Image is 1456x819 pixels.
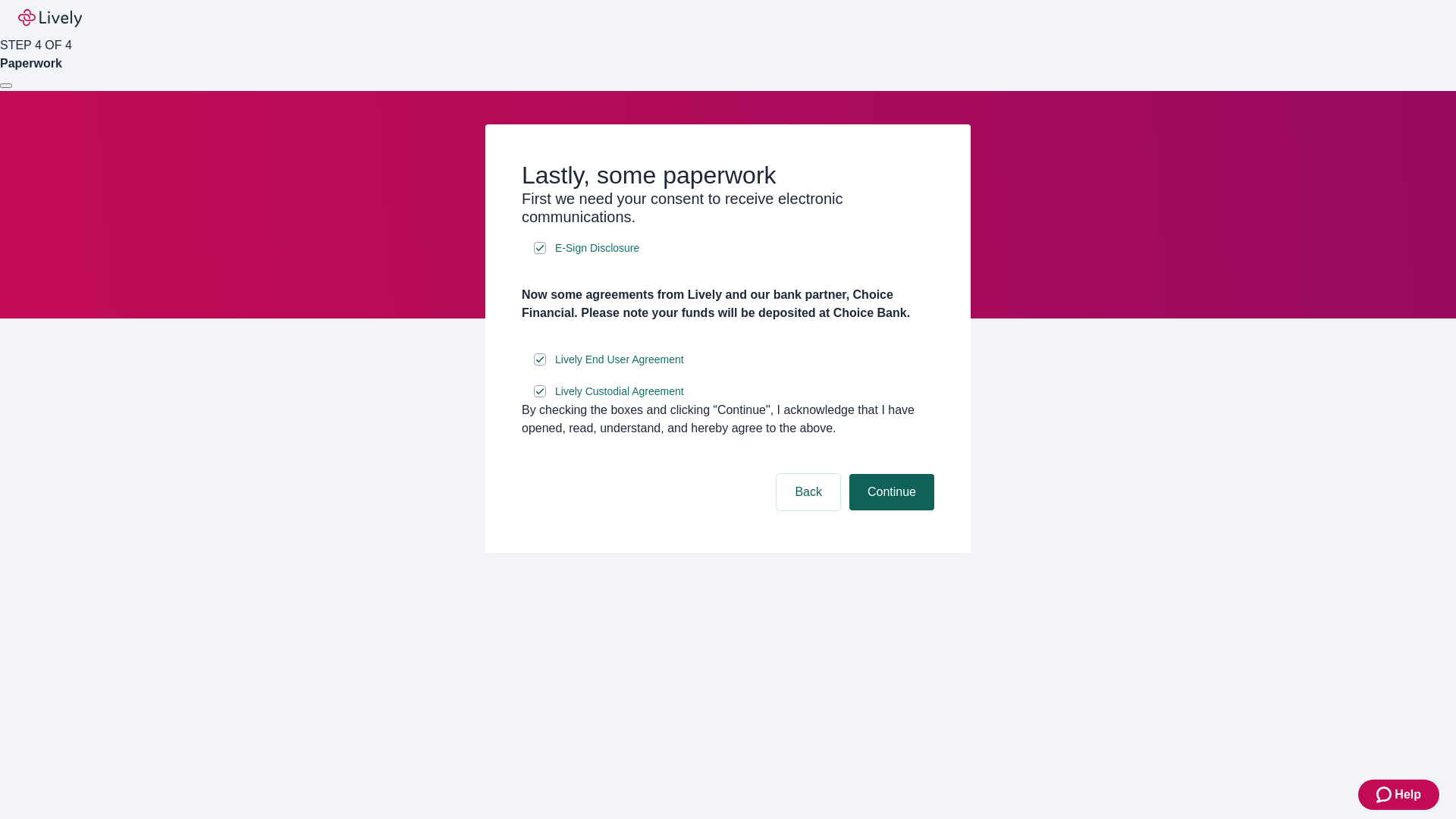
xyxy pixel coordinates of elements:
svg: Zendesk support icon [1376,786,1395,804]
h2: Lastly, some paperwork [522,161,934,190]
div: By checking the boxes and clicking “Continue", I acknowledge that I have opened, read, understand... [522,401,934,438]
a: e-sign disclosure document [552,239,642,258]
span: Lively End User Agreement [555,352,684,368]
span: Lively Custodial Agreement [555,384,684,400]
button: Zendesk support iconHelp [1358,780,1439,810]
h3: First we need your consent to receive electronic communications. [522,190,934,226]
span: Help [1395,786,1421,804]
h4: Now some agreements from Lively and our bank partner, Choice Financial. Please note your funds wi... [522,286,934,322]
a: e-sign disclosure document [552,350,687,369]
img: Lively [18,9,82,27]
a: e-sign disclosure document [552,382,687,401]
span: E-Sign Disclosure [555,240,639,256]
button: Continue [849,474,934,510]
button: Back [777,474,840,510]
